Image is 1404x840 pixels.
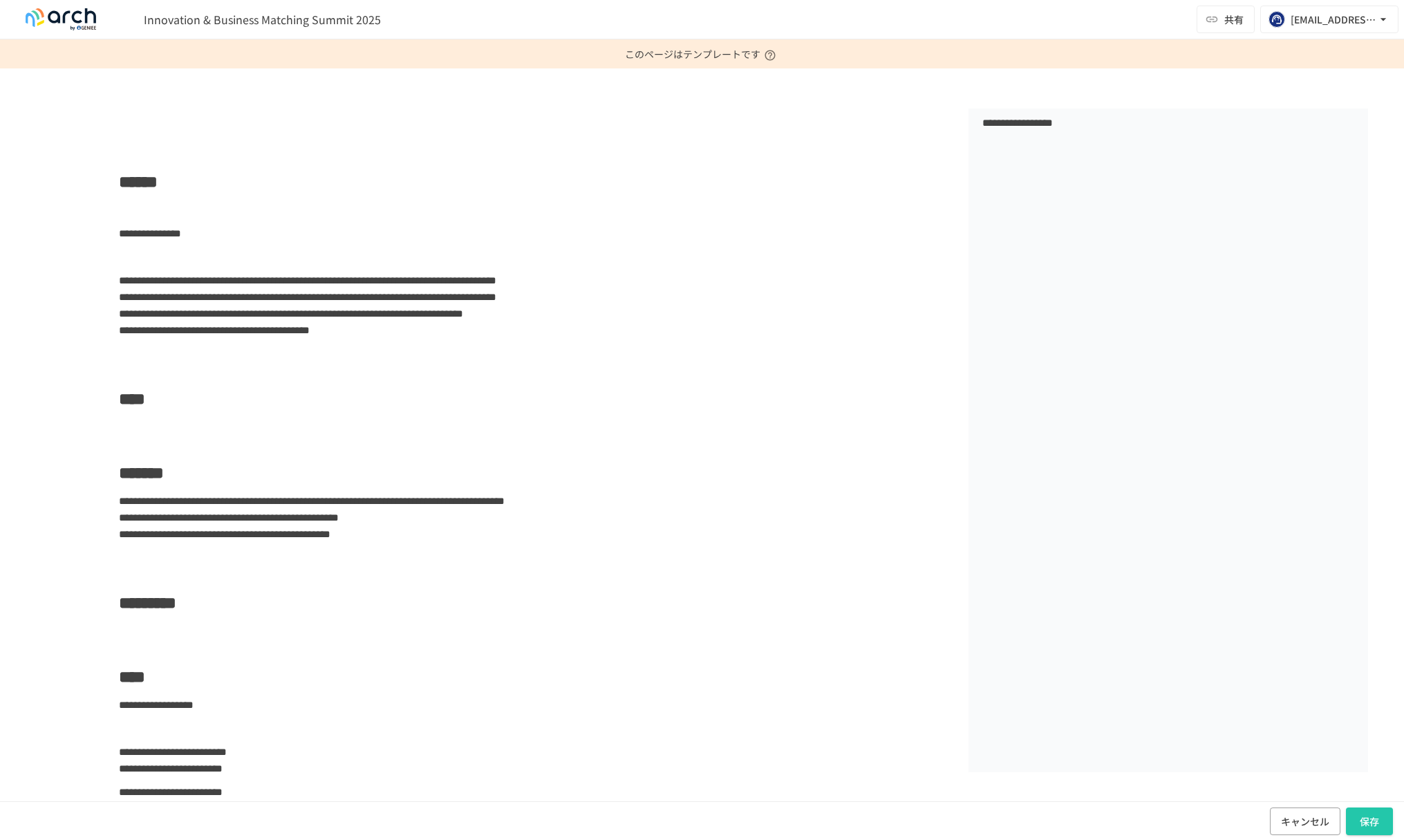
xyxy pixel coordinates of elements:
[17,8,105,30] img: logo-default@2x-9cf2c760.svg
[144,11,381,28] span: Innovation & Business Matching Summit 2025
[1346,807,1393,835] button: 保存
[1224,12,1244,27] span: 共有
[625,39,780,68] p: このページはテンプレートです
[1197,6,1255,33] button: 共有
[1291,11,1376,28] div: [EMAIL_ADDRESS][DOMAIN_NAME]
[1260,6,1398,33] button: [EMAIL_ADDRESS][DOMAIN_NAME]
[1270,807,1340,835] button: キャンセル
